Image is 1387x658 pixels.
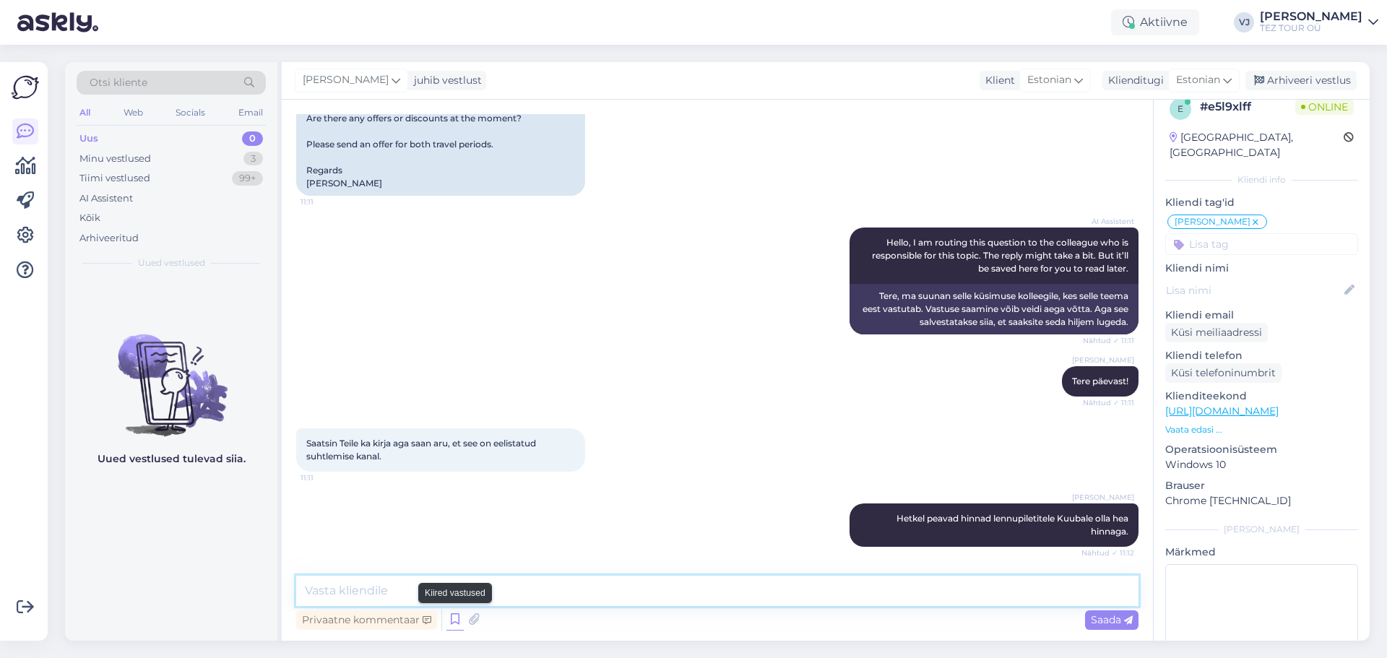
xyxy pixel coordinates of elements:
div: All [77,103,93,122]
span: [PERSON_NAME] [303,72,389,88]
span: [PERSON_NAME] [1175,217,1250,226]
div: VJ [1234,12,1254,33]
div: Aktiivne [1111,9,1199,35]
p: Windows 10 [1165,457,1358,472]
span: Uued vestlused [138,256,205,269]
p: Klienditeekond [1165,389,1358,404]
div: Tiimi vestlused [79,171,150,186]
div: Klient [980,73,1015,88]
div: juhib vestlust [408,73,482,88]
span: e [1178,103,1183,114]
span: Otsi kliente [90,75,147,90]
p: Brauser [1165,478,1358,493]
div: Klienditugi [1102,73,1164,88]
span: Hello, I am routing this question to the colleague who is responsible for this topic. The reply m... [872,237,1131,274]
a: [URL][DOMAIN_NAME] [1165,404,1279,417]
span: Nähtud ✓ 11:11 [1080,397,1134,408]
p: Vaata edasi ... [1165,423,1358,436]
span: Nähtud ✓ 11:12 [1080,547,1134,558]
div: # e5l9xlff [1200,98,1295,116]
p: Chrome [TECHNICAL_ID] [1165,493,1358,508]
div: [PERSON_NAME] [1165,523,1358,536]
span: AI Assistent [1080,216,1134,227]
span: Hetkel peavad hinnad lennupiletitele Kuubale olla hea hinnaga. [896,513,1131,537]
div: Küsi meiliaadressi [1165,323,1268,342]
div: Arhiveeritud [79,231,139,246]
div: Privaatne kommentaar [296,610,437,630]
p: Märkmed [1165,545,1358,560]
span: Estonian [1027,72,1071,88]
div: [PERSON_NAME] [1260,11,1362,22]
p: Operatsioonisüsteem [1165,442,1358,457]
div: [GEOGRAPHIC_DATA], [GEOGRAPHIC_DATA] [1170,130,1344,160]
div: Socials [173,103,208,122]
div: Uus [79,131,98,146]
div: 99+ [232,171,263,186]
div: Küsi telefoninumbrit [1165,363,1282,383]
div: Tere, ma suunan selle küsimuse kolleegile, kes selle teema eest vastutab. Vastuse saamine võib ve... [850,284,1138,334]
img: Askly Logo [12,74,39,101]
span: 11:11 [301,472,355,483]
span: [PERSON_NAME] [1072,355,1134,365]
span: Estonian [1176,72,1220,88]
span: Nähtud ✓ 11:11 [1080,335,1134,346]
div: Email [236,103,266,122]
p: Kliendi nimi [1165,261,1358,276]
span: Online [1295,99,1354,115]
input: Lisa tag [1165,233,1358,255]
span: Saada [1091,613,1133,626]
div: Minu vestlused [79,152,151,166]
div: 3 [243,152,263,166]
input: Lisa nimi [1166,282,1341,298]
span: 11:11 [301,196,355,207]
div: AI Assistent [79,191,133,206]
a: [PERSON_NAME]TEZ TOUR OÜ [1260,11,1378,34]
span: Tere päevast! [1072,376,1128,386]
small: Kiired vastused [425,586,485,599]
p: Kliendi email [1165,308,1358,323]
span: [PERSON_NAME] [1072,492,1134,503]
div: Arhiveeri vestlus [1245,71,1357,90]
p: Kliendi telefon [1165,348,1358,363]
p: Uued vestlused tulevad siia. [98,451,246,467]
div: Kliendi info [1165,173,1358,186]
div: Web [121,103,146,122]
div: TEZ TOUR OÜ [1260,22,1362,34]
span: Saatsin Teile ka kirja aga saan aru, et see on eelistatud suhtlemise kanal. [306,438,538,462]
div: Kõik [79,211,100,225]
img: No chats [65,308,277,438]
div: 0 [242,131,263,146]
p: Kliendi tag'id [1165,195,1358,210]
